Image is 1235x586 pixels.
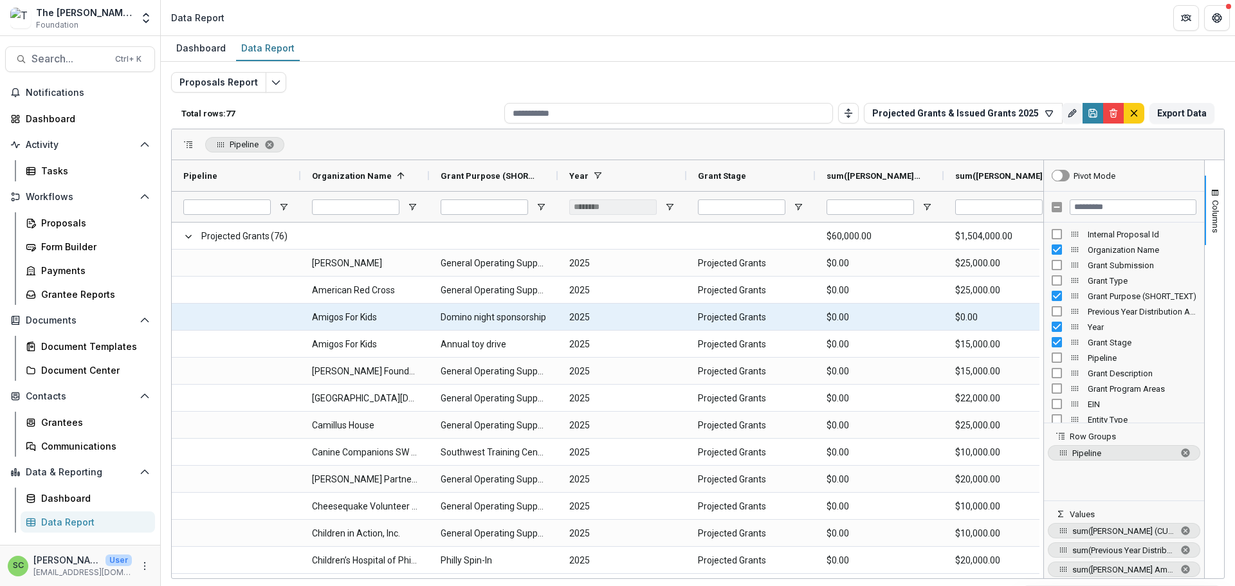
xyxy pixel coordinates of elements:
div: Grant Purpose (SHORT_TEXT) Column [1044,288,1204,304]
a: Payments [21,260,155,281]
span: Internal Proposal Id [1088,230,1196,239]
div: Grant Program Areas Column [1044,381,1204,396]
span: 2025 [569,547,675,574]
span: Columns [1211,200,1220,233]
span: Projected Grants [698,520,803,547]
span: sum([PERSON_NAME] (CURRENCY)) [1072,526,1175,536]
span: $15,000.00 [955,331,1061,358]
span: 2025 [569,439,675,466]
a: Dashboard [171,36,231,61]
div: Proposals [41,216,145,230]
span: Search... [32,53,107,65]
span: $22,000.00 [955,385,1061,412]
a: Dashboard [21,488,155,509]
p: User [105,554,132,566]
span: $60,000.00 [827,223,932,250]
span: sum of Previous Year Distribution Amount (CURRENCY). Press ENTER to change the aggregation type. ... [1048,542,1200,558]
button: Open Filter Menu [536,202,546,212]
span: 2025 [569,304,675,331]
input: Grant Stage Filter Input [698,199,785,215]
span: Documents [26,315,134,326]
span: Southwest Training Center Support [441,439,546,466]
button: Toggle auto height [838,103,859,124]
span: Organization Name [1088,245,1196,255]
div: Grantees [41,416,145,429]
input: Organization Name Filter Input [312,199,399,215]
span: $0.00 [827,466,932,493]
span: General Operating Support [441,493,546,520]
p: [EMAIL_ADDRESS][DOMAIN_NAME] [33,567,132,578]
button: Open Activity [5,134,155,155]
div: Grantee Reports [41,288,145,301]
span: General Operating Support [441,250,546,277]
button: More [137,558,152,574]
span: $0.00 [827,439,932,466]
a: Communications [21,435,155,457]
div: Tasks [41,164,145,178]
span: sum(Previous Year Distribution Amount (CURRENCY)) [1072,545,1175,555]
span: Grant Purpose (SHORT_TEXT) [1088,291,1196,301]
span: Grant Purpose (SHORT_TEXT) [441,171,536,181]
span: Projected Grants [698,493,803,520]
button: Open Documents [5,310,155,331]
div: The [PERSON_NAME] Foundation [36,6,132,19]
div: Communications [41,439,145,453]
span: 2025 [569,466,675,493]
div: EIN Column [1044,396,1204,412]
button: Delete [1103,103,1124,124]
span: Previous Year Distribution Amount (CURRENCY) [1088,307,1196,316]
div: Document Templates [41,340,145,353]
span: 2025 [569,358,675,385]
button: Open entity switcher [137,5,155,31]
span: $0.00 [827,331,932,358]
span: $0.00 [827,520,932,547]
button: Partners [1173,5,1199,31]
span: Projected Grants [698,466,803,493]
span: 2025 [569,250,675,277]
span: $20,000.00 [955,547,1061,574]
div: Data Report [236,39,300,57]
div: Year Column [1044,319,1204,334]
span: Domino night sponsorship [441,304,546,331]
input: Filter Columns Input [1070,199,1196,215]
span: $0.00 [827,277,932,304]
span: Grant Description [1088,369,1196,378]
button: default [1124,103,1144,124]
div: Grant Stage Column [1044,334,1204,350]
span: Projected Grants [201,223,270,250]
div: Dashboard [171,39,231,57]
span: $25,000.00 [955,250,1061,277]
span: Contacts [26,391,134,402]
a: Document Templates [21,336,155,357]
span: Entity Type [1088,415,1196,425]
span: 2025 [569,385,675,412]
input: sum(Renewal Amount (CURRENCY)) Filter Input [955,199,1043,215]
span: $0.00 [827,250,932,277]
span: Values [1070,509,1095,519]
button: Save [1083,103,1103,124]
a: Dashboard [5,108,155,129]
input: sum(Grant Paid Amount) Filter Input [827,199,914,215]
span: Year [1088,322,1196,332]
div: Payments [41,264,145,277]
div: Row Groups [205,137,284,152]
span: General Operating Support [441,277,546,304]
span: $0.00 [827,304,932,331]
a: Proposals [21,212,155,233]
span: 2025 [569,277,675,304]
button: Open Data & Reporting [5,462,155,482]
span: Pipeline [230,140,259,149]
a: Grantees [21,412,155,433]
span: Projected Grants [698,547,803,574]
a: Tasks [21,160,155,181]
div: Pivot Mode [1074,171,1115,181]
div: Grant Submission Column [1044,257,1204,273]
span: Year [569,171,589,181]
button: Rename [1062,103,1083,124]
span: Projected Grants [698,250,803,277]
span: $0.00 [827,385,932,412]
p: [PERSON_NAME] [33,553,100,567]
span: Pipeline. Press ENTER to sort. Press DELETE to remove [205,137,284,152]
div: Document Center [41,363,145,377]
span: Projected Grants [698,331,803,358]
